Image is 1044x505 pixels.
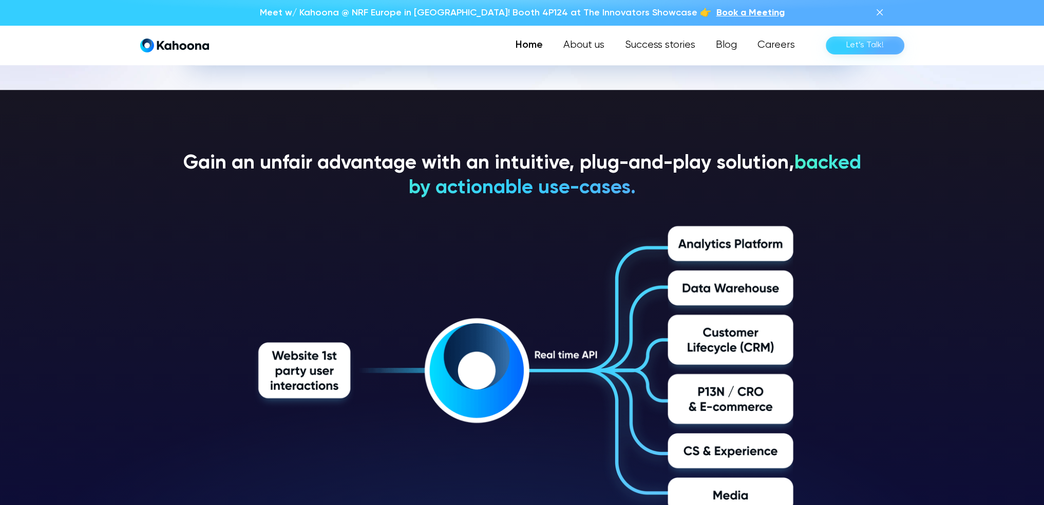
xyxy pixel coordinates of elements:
a: Let’s Talk! [826,36,904,54]
a: Home [505,35,553,55]
p: Meet w/ Kahoona @ NRF Europe in [GEOGRAPHIC_DATA]! Booth 4P124 at The Innovators Showcase 👉 [260,6,711,20]
a: Careers [747,35,805,55]
a: Book a Meeting [716,6,785,20]
h3: Gain an unfair advantage with an intuitive, plug-and-play solution, [183,152,861,201]
div: Let’s Talk! [846,37,884,53]
a: Success stories [615,35,706,55]
span: Book a Meeting [716,8,785,17]
a: Blog [706,35,747,55]
a: home [140,38,209,53]
a: About us [553,35,615,55]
